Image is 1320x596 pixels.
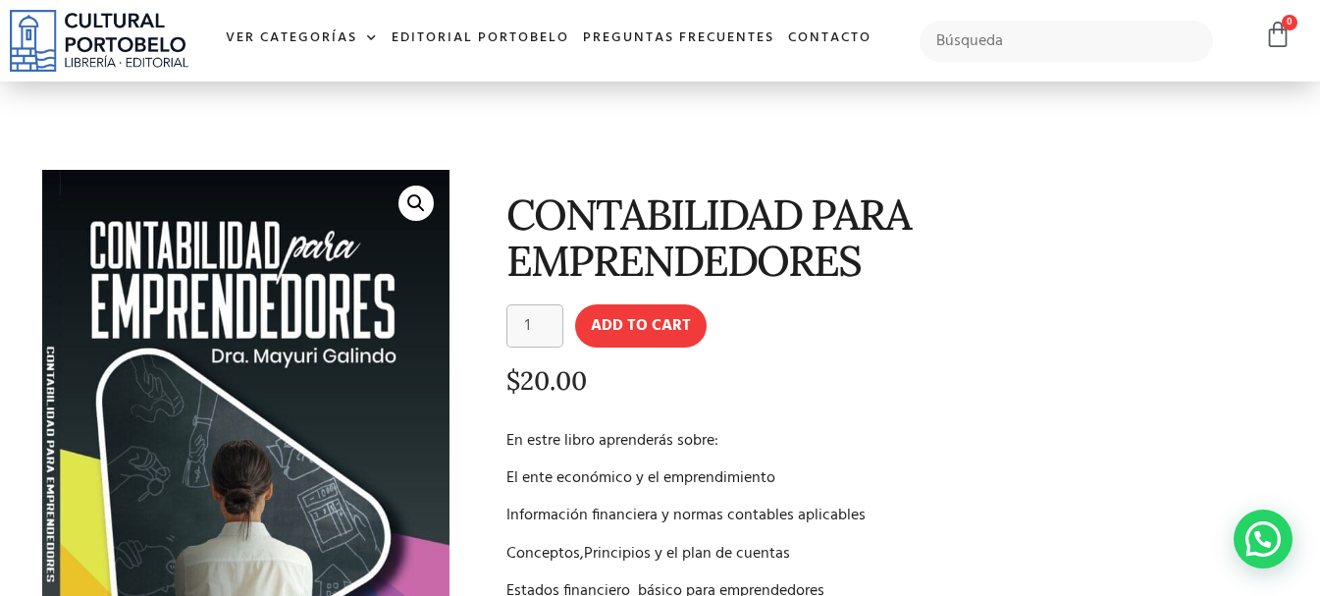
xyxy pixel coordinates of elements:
a: 🔍 [398,186,434,221]
div: Contactar por WhatsApp [1234,510,1293,569]
p: Información financiera y normas contables aplicables [506,504,1273,527]
a: 0 [1264,21,1292,49]
p: Conceptos,Principios y el plan de cuentas [506,542,1273,566]
input: Búsqueda [920,21,1213,62]
a: Ver Categorías [219,18,385,60]
button: Add to cart [575,304,707,348]
a: Editorial Portobelo [385,18,576,60]
bdi: 20.00 [506,364,587,397]
span: 0 [1282,15,1297,30]
span: $ [506,364,520,397]
h1: CONTABILIDAD PARA EMPRENDEDORES [506,191,1273,285]
a: Contacto [781,18,878,60]
p: El ente económico y el emprendimiento [506,466,1273,490]
p: En estre libro aprenderás sobre: [506,429,1273,453]
a: Preguntas frecuentes [576,18,781,60]
input: Product quantity [506,304,563,348]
